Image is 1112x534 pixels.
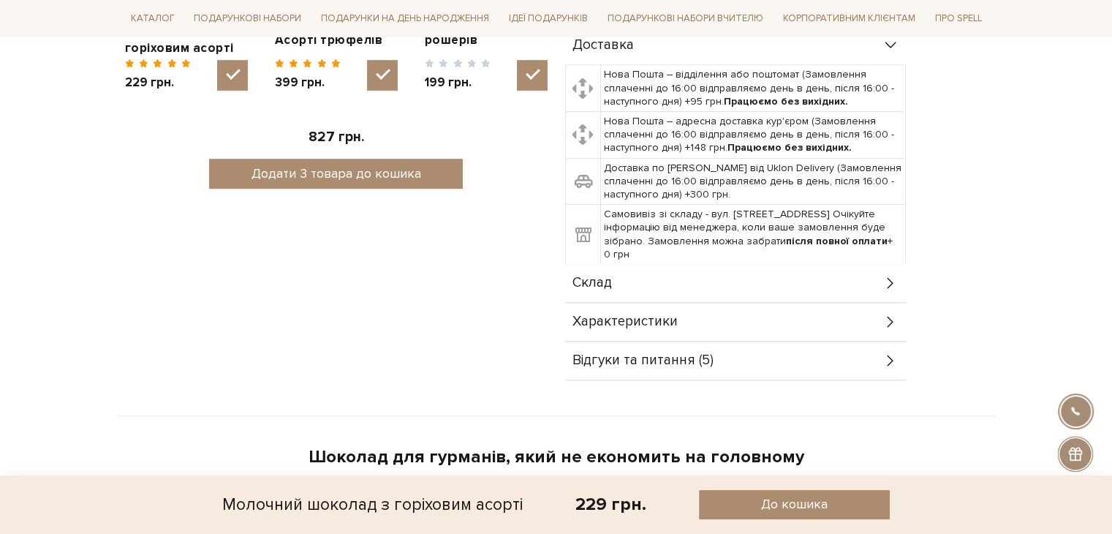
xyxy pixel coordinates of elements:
[264,434,849,468] div: Шоколад для гурманів, який не економить на головному
[928,7,987,30] a: Про Spell
[572,354,714,367] span: Відгуки та питання (5)
[572,277,612,290] span: Склад
[786,235,888,247] b: після повної оплати
[699,490,889,519] button: До кошика
[572,315,678,328] span: Характеристики
[761,496,828,513] span: До кошика
[600,65,905,112] td: Нова Пошта – відділення або поштомат (Замовлення сплаченні до 16:00 відправляємо день в день, піс...
[188,7,307,30] a: Подарункові набори
[600,112,905,159] td: Нова Пошта – адресна доставка кур'єром (Замовлення сплаченні до 16:00 відправляємо день в день, п...
[309,129,364,146] span: 827 грн.
[209,159,463,189] button: Додати 3 товара до кошика
[315,7,495,30] a: Подарунки на День народження
[777,7,921,30] a: Корпоративним клієнтам
[724,95,848,108] b: Працюємо без вихідних.
[222,490,523,519] div: Молочний шоколад з горіховим асорті
[425,75,491,91] span: 199 грн.
[602,6,769,31] a: Подарункові набори Вчителю
[575,493,646,516] div: 229 грн.
[600,158,905,205] td: Доставка по [PERSON_NAME] від Uklon Delivery (Замовлення сплаченні до 16:00 відправляємо день в д...
[125,7,181,30] a: Каталог
[727,141,852,154] b: Працюємо без вихідних.
[125,75,192,91] span: 229 грн.
[572,39,634,52] span: Доставка
[275,75,341,91] span: 399 грн.
[503,7,594,30] a: Ідеї подарунків
[600,205,905,265] td: Самовивіз зі складу - вул. [STREET_ADDRESS] Очікуйте інформацію від менеджера, коли ваше замовлен...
